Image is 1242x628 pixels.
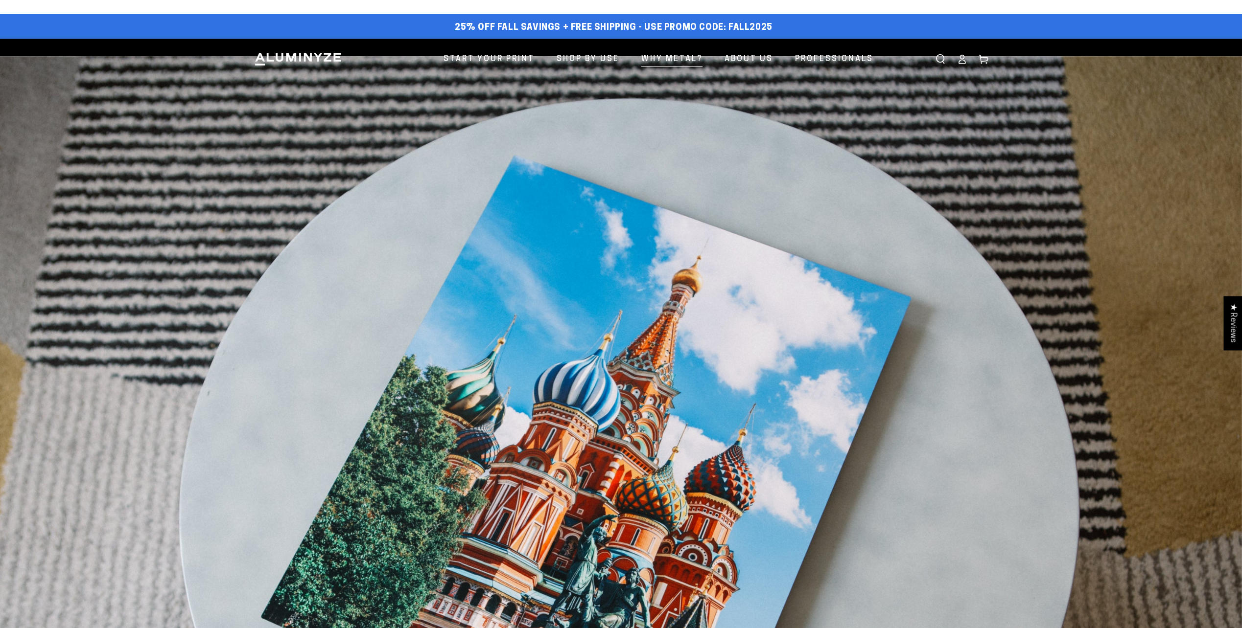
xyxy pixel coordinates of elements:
div: Click to open Judge.me floating reviews tab [1223,296,1242,350]
summary: Search our site [930,48,951,70]
span: 25% off FALL Savings + Free Shipping - Use Promo Code: FALL2025 [455,22,773,33]
a: Shop By Use [549,46,627,72]
a: Professionals [788,46,881,72]
span: Why Metal? [641,52,703,67]
a: Start Your Print [436,46,542,72]
a: About Us [717,46,780,72]
span: Professionals [795,52,873,67]
span: Start Your Print [444,52,535,67]
a: Why Metal? [634,46,710,72]
span: About Us [725,52,773,67]
span: Shop By Use [557,52,619,67]
img: Aluminyze [254,52,342,67]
